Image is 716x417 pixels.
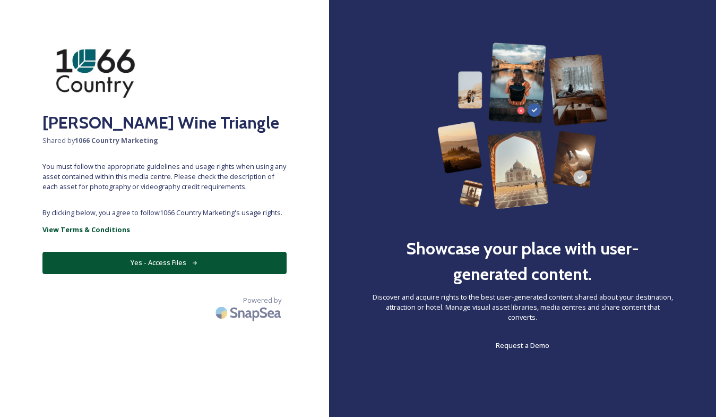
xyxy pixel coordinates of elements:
span: Request a Demo [496,341,549,350]
h2: Showcase your place with user-generated content. [372,236,674,287]
img: SnapSea Logo [212,300,287,325]
a: View Terms & Conditions [42,223,287,236]
span: You must follow the appropriate guidelines and usage rights when using any asset contained within... [42,161,287,192]
img: 63b42ca75bacad526042e722_Group%20154-p-800.png [437,42,607,209]
img: Master_1066-Country-Logo_revised_0312153-blue-compressed.jpeg [42,42,149,105]
span: Shared by [42,135,287,146]
span: Discover and acquire rights to the best user-generated content shared about your destination, att... [372,292,674,323]
span: By clicking below, you agree to follow 1066 Country Marketing 's usage rights. [42,208,287,218]
a: Request a Demo [496,339,549,352]
button: Yes - Access Files [42,252,287,274]
span: Powered by [243,295,281,305]
strong: View Terms & Conditions [42,225,130,234]
h2: [PERSON_NAME] Wine Triangle [42,110,287,135]
strong: 1066 Country Marketing [75,135,158,145]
